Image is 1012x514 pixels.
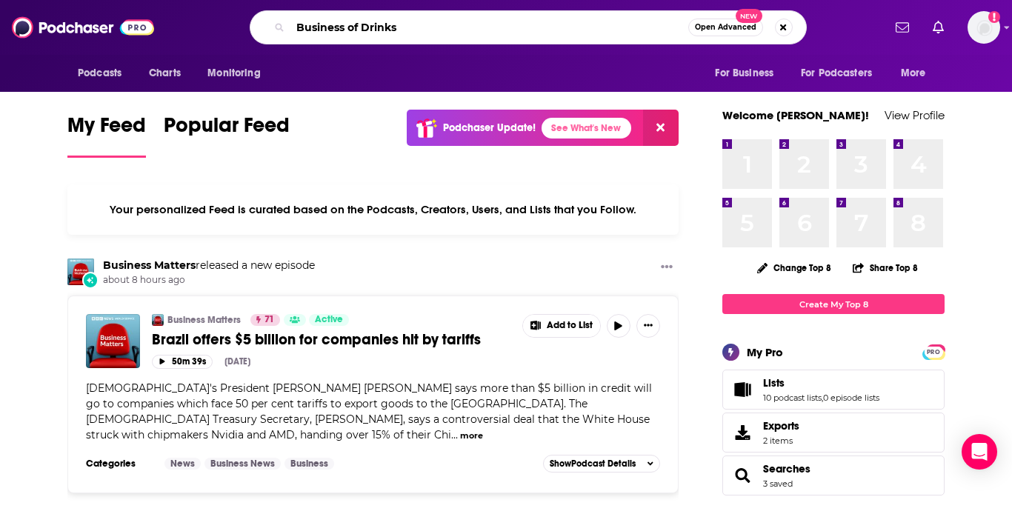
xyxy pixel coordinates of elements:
span: Monitoring [207,63,260,84]
a: Lists [728,379,757,400]
button: open menu [705,59,792,87]
button: Show More Button [523,315,600,337]
span: about 8 hours ago [103,274,315,287]
span: Logged in as redsetterpr [968,11,1000,44]
span: New [736,9,762,23]
div: My Pro [747,345,783,359]
button: open menu [891,59,945,87]
span: Popular Feed [164,113,290,147]
button: open menu [197,59,279,87]
span: Active [315,313,343,327]
div: Your personalized Feed is curated based on the Podcasts, Creators, Users, and Lists that you Follow. [67,184,679,235]
span: 2 items [763,435,799,446]
span: Podcasts [78,63,121,84]
span: For Business [715,63,773,84]
input: Search podcasts, credits, & more... [290,16,688,39]
span: Add to List [547,320,593,331]
button: Share Top 8 [852,253,919,282]
a: Welcome [PERSON_NAME]! [722,108,869,122]
span: Lists [763,376,785,390]
img: Business Matters [152,314,164,326]
h3: released a new episode [103,258,315,273]
a: 0 episode lists [823,393,879,403]
a: Business Matters [103,258,196,272]
img: Podchaser - Follow, Share and Rate Podcasts [12,13,154,41]
a: Business News [204,458,281,470]
button: Show profile menu [968,11,1000,44]
button: ShowPodcast Details [543,455,660,473]
a: Charts [139,59,190,87]
span: Lists [722,370,945,410]
a: 10 podcast lists [763,393,822,403]
span: , [822,393,823,403]
span: Brazil offers $5 billion for companies hit by tariffs [152,330,481,349]
button: more [460,430,483,442]
div: [DATE] [224,356,250,367]
a: View Profile [885,108,945,122]
span: For Podcasters [801,63,872,84]
span: More [901,63,926,84]
span: Open Advanced [695,24,756,31]
a: Business [284,458,334,470]
div: Open Intercom Messenger [962,434,997,470]
button: open menu [67,59,141,87]
span: Exports [763,419,799,433]
p: Podchaser Update! [443,121,536,134]
img: User Profile [968,11,1000,44]
a: Brazil offers $5 billion for companies hit by tariffs [152,330,512,349]
a: Show notifications dropdown [890,15,915,40]
a: News [164,458,201,470]
span: Exports [728,422,757,443]
a: Create My Top 8 [722,294,945,314]
button: open menu [791,59,893,87]
a: 3 saved [763,478,793,489]
span: Charts [149,63,181,84]
span: My Feed [67,113,146,147]
span: PRO [925,347,942,358]
span: [DEMOGRAPHIC_DATA]'s President [PERSON_NAME] [PERSON_NAME] says more than $5 billion in credit wi... [86,381,652,441]
a: My Feed [67,113,146,158]
span: Show Podcast Details [550,458,636,469]
a: 71 [250,314,280,326]
a: Searches [763,462,810,475]
a: Business Matters [167,314,241,326]
div: New Episode [82,272,99,288]
a: Exports [722,413,945,453]
button: Show More Button [655,258,679,277]
button: Change Top 8 [748,258,840,277]
a: See What's New [542,118,631,138]
svg: Add a profile image [988,11,1000,23]
a: PRO [925,346,942,357]
button: Show More Button [636,314,660,338]
img: Business Matters [67,258,94,285]
a: Lists [763,376,879,390]
span: 71 [264,313,274,327]
a: Searches [728,465,757,486]
h3: Categories [86,458,153,470]
span: ... [451,428,458,441]
a: Show notifications dropdown [927,15,950,40]
span: Searches [722,455,945,495]
img: Brazil offers $5 billion for companies hit by tariffs [86,314,140,368]
button: Open AdvancedNew [688,19,763,36]
button: 50m 39s [152,355,213,369]
a: Popular Feed [164,113,290,158]
a: Active [309,314,349,326]
div: Search podcasts, credits, & more... [250,10,807,44]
